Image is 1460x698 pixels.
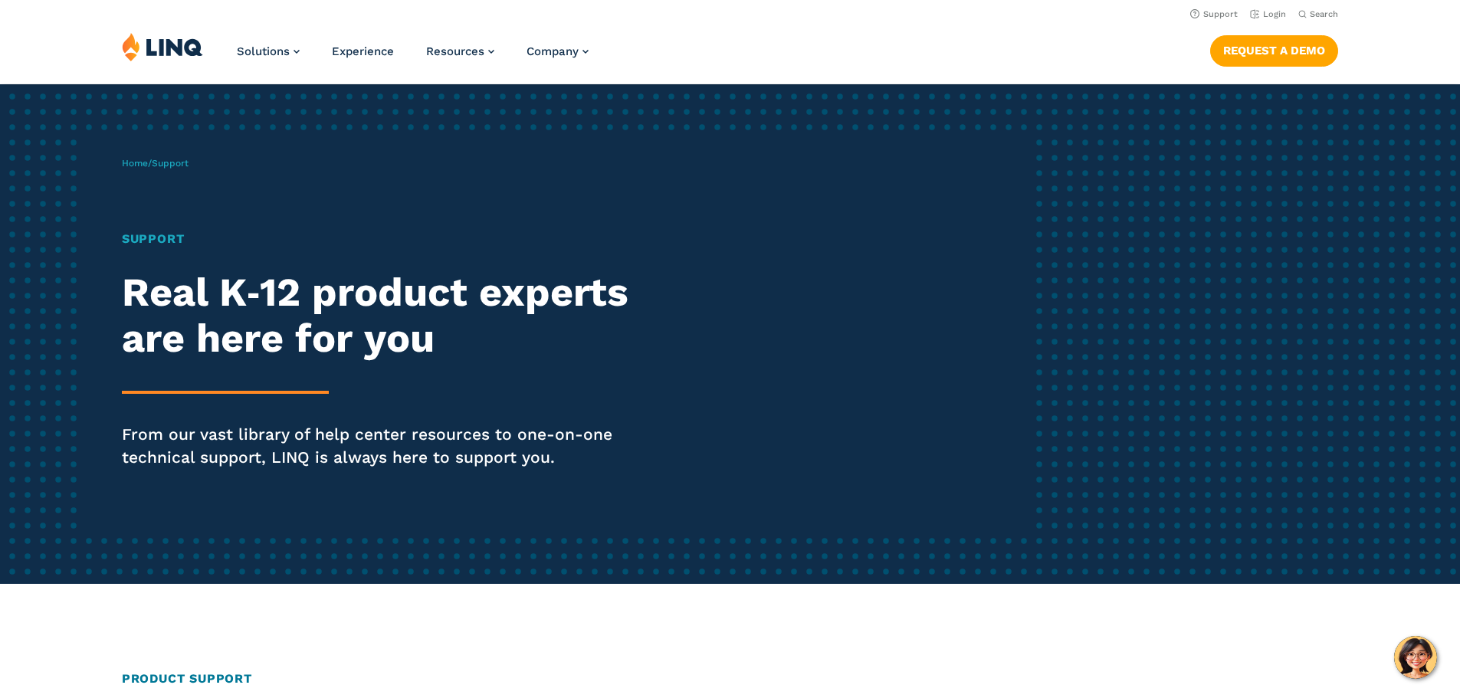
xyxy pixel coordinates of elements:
[237,44,300,58] a: Solutions
[1298,8,1338,20] button: Open Search Bar
[237,32,589,83] nav: Primary Navigation
[122,270,684,362] h2: Real K‑12 product experts are here for you
[527,44,589,58] a: Company
[122,158,189,169] span: /
[1210,35,1338,66] a: Request a Demo
[152,158,189,169] span: Support
[426,44,494,58] a: Resources
[1394,636,1437,679] button: Hello, have a question? Let’s chat.
[122,423,684,469] p: From our vast library of help center resources to one-on-one technical support, LINQ is always he...
[527,44,579,58] span: Company
[332,44,394,58] a: Experience
[237,44,290,58] span: Solutions
[1310,9,1338,19] span: Search
[1250,9,1286,19] a: Login
[122,230,684,248] h1: Support
[122,32,203,61] img: LINQ | K‑12 Software
[1190,9,1238,19] a: Support
[426,44,484,58] span: Resources
[1210,32,1338,66] nav: Button Navigation
[122,158,148,169] a: Home
[122,670,1338,688] h2: Product Support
